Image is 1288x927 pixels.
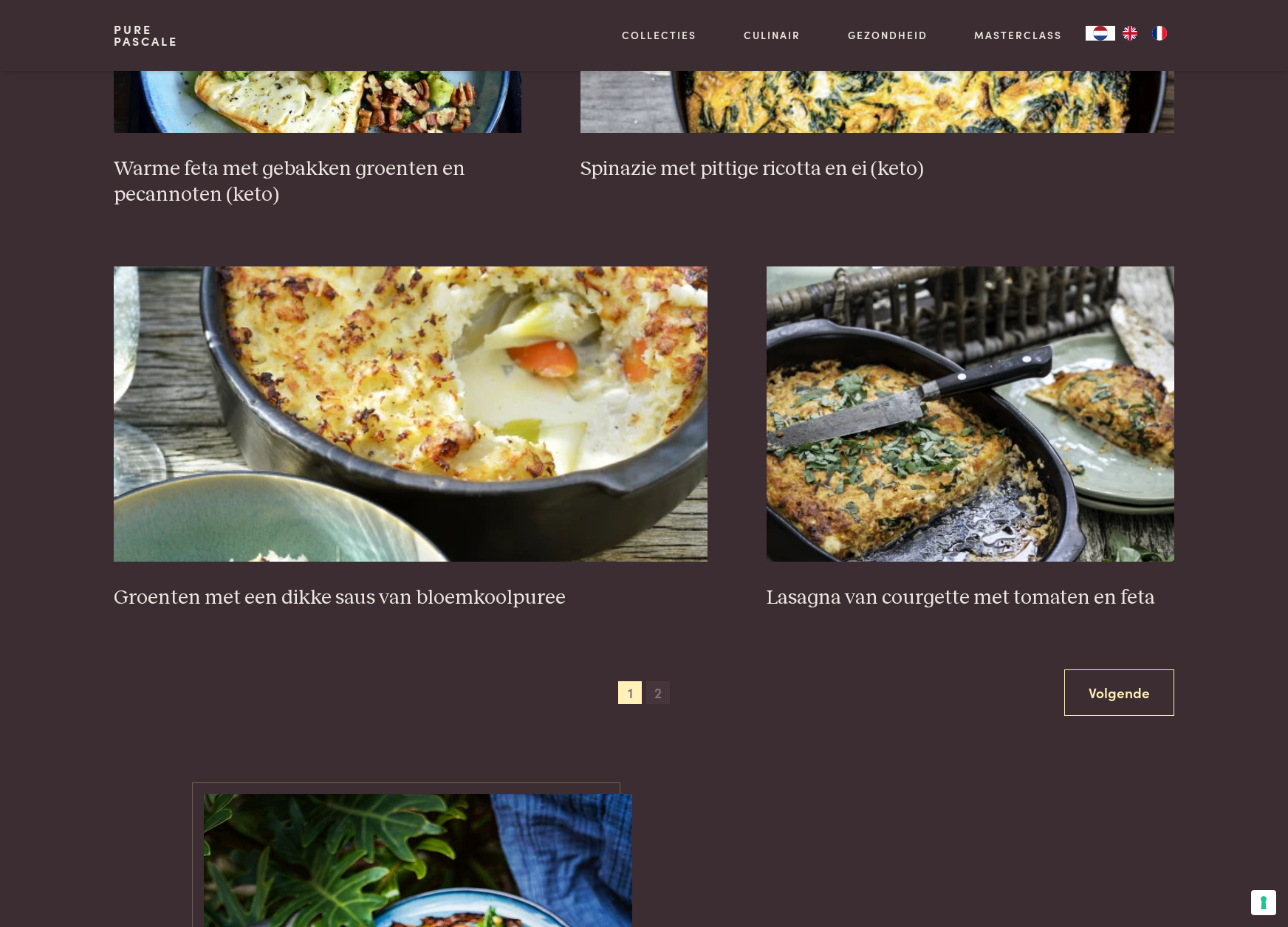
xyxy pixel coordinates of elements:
[767,585,1174,611] h3: Lasagna van courgette met tomaten en feta
[1251,890,1276,915] button: Uw voorkeuren voor toestemming voor trackingtechnologieën
[974,27,1062,43] a: Masterclass
[580,156,1175,182] h3: Spinazie met pittige ricotta en ei (keto)
[114,156,521,207] h3: Warme feta met gebakken groenten en pecannoten (keto)
[767,266,1174,610] a: Lasagna van courgette met tomaten en feta Lasagna van courgette met tomaten en feta
[114,24,178,47] a: PurePascale
[618,681,642,705] span: 1
[622,27,696,43] a: Collecties
[1064,669,1174,716] a: Volgende
[1145,26,1174,41] a: FR
[767,266,1174,562] img: Lasagna van courgette met tomaten en feta
[744,27,801,43] a: Culinair
[1086,26,1115,41] div: Language
[114,585,708,611] h3: Groenten met een dikke saus van bloemkoolpuree
[1086,26,1115,41] a: NL
[848,27,928,43] a: Gezondheid
[114,266,708,610] a: Groenten met een dikke saus van bloemkoolpuree Groenten met een dikke saus van bloemkoolpuree
[1115,26,1145,41] a: EN
[1115,26,1174,41] ul: Language list
[114,266,708,562] img: Groenten met een dikke saus van bloemkoolpuree
[646,681,670,705] span: 2
[1086,26,1174,41] aside: Language selected: Nederlands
